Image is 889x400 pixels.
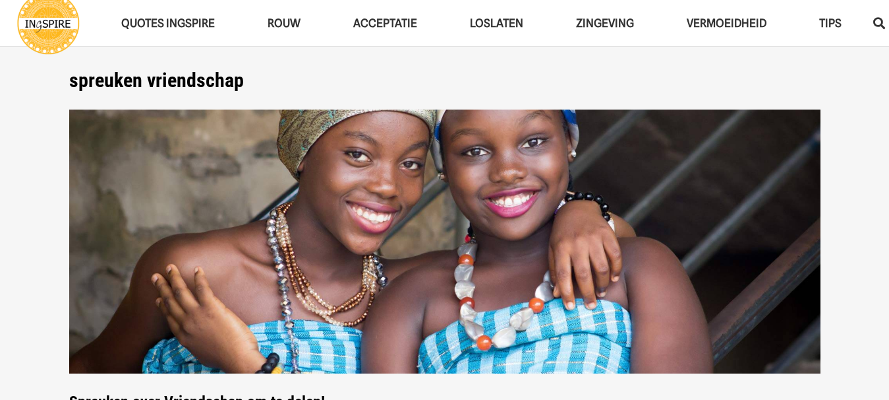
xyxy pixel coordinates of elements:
a: ROUWROUW Menu [241,7,327,40]
span: Zingeving [576,17,634,30]
a: LoslatenLoslaten Menu [444,7,550,40]
span: QUOTES INGSPIRE [121,17,215,30]
span: Acceptatie [353,17,417,30]
span: TIPS [819,17,842,30]
span: VERMOEIDHEID [687,17,766,30]
a: TIPSTIPS Menu [793,7,868,40]
span: ROUW [268,17,301,30]
a: VERMOEIDHEIDVERMOEIDHEID Menu [660,7,793,40]
img: Spreuken over vriendschap om te delen - www,ingspire.nl [69,110,820,374]
a: ZingevingZingeving Menu [550,7,660,40]
h1: spreuken vriendschap [69,69,820,92]
a: QUOTES INGSPIREQUOTES INGSPIRE Menu [95,7,241,40]
a: AcceptatieAcceptatie Menu [327,7,444,40]
span: Loslaten [470,17,523,30]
